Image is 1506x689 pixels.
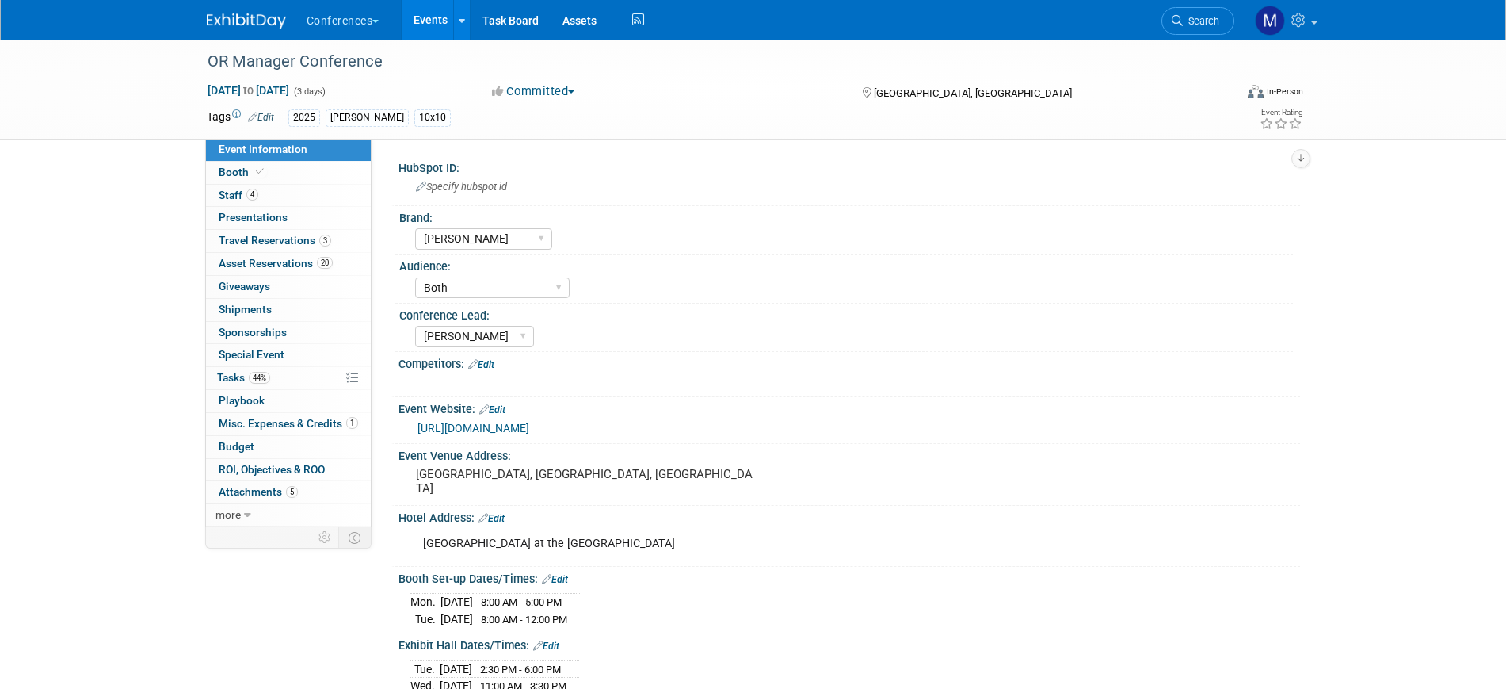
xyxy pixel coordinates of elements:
[206,344,371,366] a: Special Event
[206,390,371,412] a: Playbook
[338,527,371,548] td: Toggle Event Tabs
[219,211,288,224] span: Presentations
[1161,7,1234,35] a: Search
[219,463,325,476] span: ROI, Objectives & ROO
[219,280,270,293] span: Giveaways
[217,371,270,384] span: Tasks
[207,13,286,29] img: ExhibitDay
[206,322,371,344] a: Sponsorships
[206,276,371,298] a: Giveaways
[206,230,371,252] a: Travel Reservations3
[207,109,274,127] td: Tags
[206,459,371,481] a: ROI, Objectives & ROO
[533,641,559,652] a: Edit
[410,594,440,611] td: Mon.
[219,394,265,407] span: Playbook
[249,372,270,384] span: 44%
[398,444,1300,464] div: Event Venue Address:
[398,352,1300,373] div: Competitors:
[219,257,333,270] span: Asset Reservations
[206,436,371,458] a: Budget
[398,156,1300,176] div: HubSpot ID:
[219,143,307,155] span: Event Information
[399,206,1293,226] div: Brand:
[1260,109,1302,117] div: Event Rating
[311,527,339,548] td: Personalize Event Tab Strip
[206,162,371,184] a: Booth
[1248,85,1264,98] img: Format-Inperson.png
[246,189,258,201] span: 4
[319,235,331,247] span: 3
[412,528,1126,560] div: [GEOGRAPHIC_DATA] at the [GEOGRAPHIC_DATA]
[398,567,1300,588] div: Booth Set-up Dates/Times:
[874,87,1072,99] span: [GEOGRAPHIC_DATA], [GEOGRAPHIC_DATA]
[478,513,505,524] a: Edit
[326,109,409,126] div: [PERSON_NAME]
[414,109,451,126] div: 10x10
[219,485,298,498] span: Attachments
[416,181,507,193] span: Specify hubspot id
[219,189,258,201] span: Staff
[206,185,371,207] a: Staff4
[241,84,256,97] span: to
[248,112,274,123] a: Edit
[440,611,473,627] td: [DATE]
[399,304,1293,323] div: Conference Lead:
[542,574,568,585] a: Edit
[215,508,241,521] span: more
[479,404,505,415] a: Edit
[480,664,561,676] span: 2:30 PM - 6:00 PM
[219,348,284,361] span: Special Event
[1183,15,1219,27] span: Search
[486,83,581,100] button: Committed
[398,633,1300,654] div: Exhibit Hall Dates/Times:
[468,359,494,370] a: Edit
[219,166,267,178] span: Booth
[219,326,287,339] span: Sponsorships
[398,397,1300,418] div: Event Website:
[256,167,264,176] i: Booth reservation complete
[207,83,290,98] span: [DATE] [DATE]
[219,417,358,430] span: Misc. Expenses & Credits
[206,253,371,275] a: Asset Reservations20
[410,660,440,678] td: Tue.
[440,594,473,611] td: [DATE]
[219,303,272,316] span: Shipments
[398,506,1300,526] div: Hotel Address:
[292,86,326,97] span: (3 days)
[288,109,320,126] div: 2025
[1141,82,1304,106] div: Event Format
[219,440,254,453] span: Budget
[346,417,358,429] span: 1
[206,139,371,161] a: Event Information
[1255,6,1285,36] img: Marygrace LeGros
[317,257,333,269] span: 20
[206,504,371,526] a: more
[440,660,472,678] td: [DATE]
[202,48,1211,76] div: OR Manager Conference
[417,422,529,434] a: [URL][DOMAIN_NAME]
[1266,86,1303,98] div: In-Person
[206,367,371,389] a: Tasks44%
[416,467,757,496] pre: [GEOGRAPHIC_DATA], [GEOGRAPHIC_DATA], [GEOGRAPHIC_DATA]
[286,486,298,498] span: 5
[481,596,562,608] span: 8:00 AM - 5:00 PM
[206,207,371,229] a: Presentations
[206,413,371,435] a: Misc. Expenses & Credits1
[481,614,567,626] span: 8:00 AM - 12:00 PM
[219,234,331,247] span: Travel Reservations
[206,481,371,503] a: Attachments5
[206,299,371,321] a: Shipments
[399,255,1293,274] div: Audience:
[410,611,440,627] td: Tue.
